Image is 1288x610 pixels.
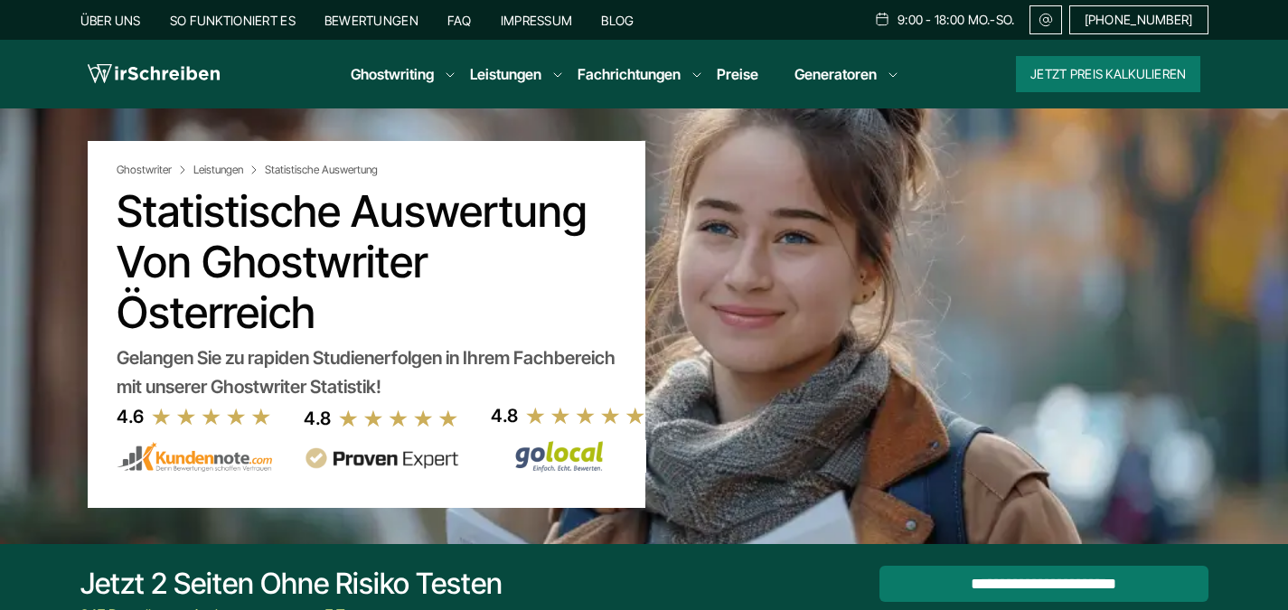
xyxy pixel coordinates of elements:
[151,407,272,427] img: stars
[717,65,758,83] a: Preise
[80,13,141,28] a: Über uns
[794,63,877,85] a: Generatoren
[117,163,190,177] a: Ghostwriter
[491,401,518,430] div: 4.8
[170,13,296,28] a: So funktioniert es
[447,13,472,28] a: FAQ
[351,63,434,85] a: Ghostwriting
[874,12,890,26] img: Schedule
[1016,56,1200,92] button: Jetzt Preis kalkulieren
[491,440,646,473] img: Wirschreiben Bewertungen
[525,406,646,426] img: stars
[80,566,503,602] div: Jetzt 2 Seiten ohne Risiko testen
[470,63,541,85] a: Leistungen
[578,63,681,85] a: Fachrichtungen
[117,343,616,401] div: Gelangen Sie zu rapiden Studienerfolgen in Ihrem Fachbereich mit unserer Ghostwriter Statistik!
[88,61,220,88] img: logo wirschreiben
[117,402,144,431] div: 4.6
[338,408,459,428] img: stars
[324,13,418,28] a: Bewertungen
[1069,5,1208,34] a: [PHONE_NUMBER]
[193,163,261,177] a: Leistungen
[265,163,378,177] span: Statistische Auswertung
[117,442,272,473] img: kundennote
[898,13,1015,27] span: 9:00 - 18:00 Mo.-So.
[117,186,616,338] h1: Statistische Auswertung von Ghostwriter Österreich
[304,404,331,433] div: 4.8
[601,13,634,28] a: Blog
[1085,13,1193,27] span: [PHONE_NUMBER]
[501,13,573,28] a: Impressum
[1038,13,1054,27] img: Email
[304,447,459,470] img: provenexpert reviews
